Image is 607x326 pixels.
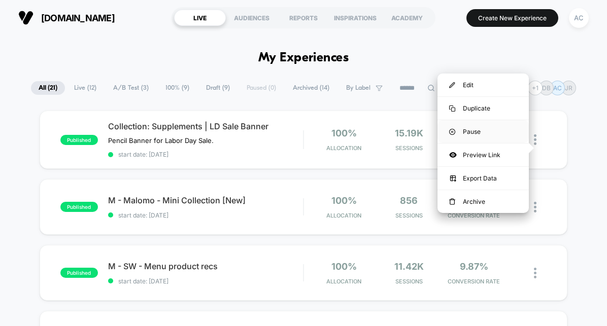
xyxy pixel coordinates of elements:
div: Export Data [437,167,529,190]
span: 856 [400,195,418,206]
p: AC [553,84,562,92]
img: menu [449,198,455,205]
span: Allocation [326,144,361,152]
div: Duplicate [437,97,529,120]
div: ACADEMY [381,10,433,26]
span: A/B Test ( 3 ) [106,81,156,95]
div: AC [569,8,589,28]
span: M - SW - Menu product recs [108,261,304,271]
span: [DOMAIN_NAME] [41,13,115,23]
span: Sessions [379,278,439,285]
span: 100% [331,261,357,272]
div: LIVE [174,10,226,26]
span: Live ( 12 ) [66,81,104,95]
span: Allocation [326,278,361,285]
span: Pencil Banner for Labor Day Sale. [108,136,214,144]
img: menu [449,105,455,112]
button: Create New Experience [466,9,558,27]
span: CONVERSION RATE [444,278,504,285]
span: 11.42k [394,261,424,272]
p: JR [565,84,572,92]
span: start date: [DATE] [108,151,304,158]
div: Pause [437,120,529,143]
p: DB [542,84,551,92]
span: 100% ( 9 ) [158,81,197,95]
span: 15.19k [395,128,423,138]
button: [DOMAIN_NAME] [15,10,118,26]
img: close [534,134,536,145]
span: Allocation [326,212,361,219]
div: Preview Link [437,143,529,166]
div: INSPIRATIONS [329,10,381,26]
span: start date: [DATE] [108,211,304,219]
button: AC [566,8,592,28]
div: AUDIENCES [226,10,278,26]
h1: My Experiences [258,51,349,65]
span: published [60,268,98,278]
div: + 1 [528,81,543,95]
span: published [60,202,98,212]
span: Sessions [379,144,439,152]
img: close [534,202,536,212]
span: Collection: Supplements | LD Sale Banner [108,121,304,131]
span: Archived ( 14 ) [285,81,337,95]
span: 100% [331,128,357,138]
span: By Label [346,84,370,92]
span: published [60,135,98,145]
img: menu [449,129,455,135]
div: Archive [437,190,529,213]
img: menu [449,82,455,88]
span: 9.87% [460,261,488,272]
div: REPORTS [278,10,329,26]
span: Sessions [379,212,439,219]
img: close [534,268,536,278]
span: All ( 21 ) [31,81,65,95]
span: Draft ( 9 ) [198,81,238,95]
span: start date: [DATE] [108,277,304,285]
span: 100% [331,195,357,206]
div: Edit [437,74,529,96]
span: M - Malomo - Mini Collection [New] [108,195,304,205]
img: Visually logo [18,10,33,25]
